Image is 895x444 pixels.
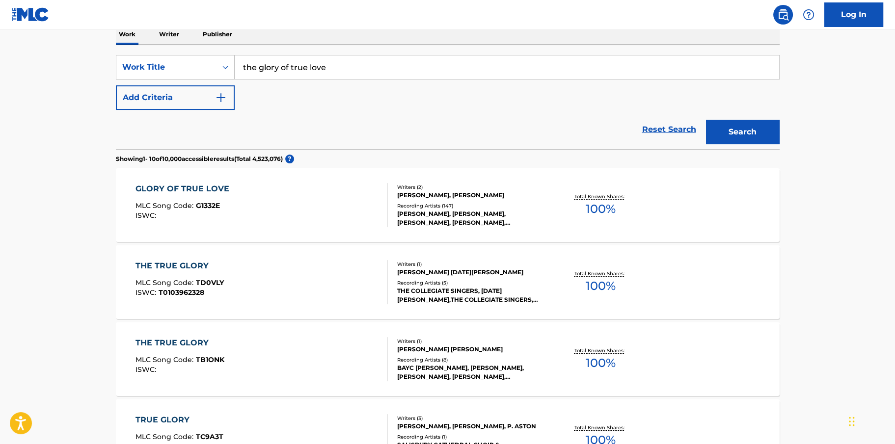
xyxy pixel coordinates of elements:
div: [PERSON_NAME] [DATE][PERSON_NAME] [397,268,545,277]
a: THE TRUE GLORYMLC Song Code:TB1ONKISWC:Writers (1)[PERSON_NAME] [PERSON_NAME]Recording Artists (8... [116,322,780,396]
a: GLORY OF TRUE LOVEMLC Song Code:G1332EISWC:Writers (2)[PERSON_NAME], [PERSON_NAME]Recording Artis... [116,168,780,242]
p: Total Known Shares: [574,193,627,200]
div: [PERSON_NAME] [PERSON_NAME] [397,345,545,354]
iframe: Chat Widget [846,397,895,444]
a: THE TRUE GLORYMLC Song Code:TD0VLYISWC:T0103962328Writers (1)[PERSON_NAME] [DATE][PERSON_NAME]Rec... [116,245,780,319]
p: Work [116,24,138,45]
button: Search [706,120,780,144]
img: MLC Logo [12,7,50,22]
div: Writers ( 1 ) [397,261,545,268]
div: Writers ( 2 ) [397,183,545,191]
span: T0103962328 [159,288,204,297]
span: ISWC : [136,365,159,374]
div: THE COLLEGIATE SINGERS, [DATE][PERSON_NAME],THE COLLEGIATE SINGERS,[PERSON_NAME],[PERSON_NAME], T... [397,287,545,304]
div: Writers ( 3 ) [397,415,545,422]
div: Recording Artists ( 8 ) [397,356,545,364]
button: Add Criteria [116,85,235,110]
a: Log In [824,2,883,27]
span: ISWC : [136,211,159,220]
p: Publisher [200,24,235,45]
div: [PERSON_NAME], [PERSON_NAME], [PERSON_NAME], [PERSON_NAME], [PERSON_NAME] [397,209,545,227]
div: [PERSON_NAME], [PERSON_NAME] [397,191,545,200]
div: [PERSON_NAME], [PERSON_NAME], P. ASTON [397,422,545,431]
div: TRUE GLORY [136,414,223,426]
span: MLC Song Code : [136,355,196,364]
img: help [803,9,814,21]
p: Writer [156,24,182,45]
span: G1332E [196,201,220,210]
div: Recording Artists ( 1 ) [397,433,545,441]
div: GLORY OF TRUE LOVE [136,183,234,195]
a: Reset Search [637,119,701,140]
span: 100 % [586,354,616,372]
span: MLC Song Code : [136,201,196,210]
span: ISWC : [136,288,159,297]
span: 100 % [586,277,616,295]
p: Total Known Shares: [574,347,627,354]
p: Total Known Shares: [574,424,627,431]
span: TC9A3T [196,432,223,441]
a: Public Search [773,5,793,25]
img: 9d2ae6d4665cec9f34b9.svg [215,92,227,104]
span: MLC Song Code : [136,432,196,441]
div: Recording Artists ( 147 ) [397,202,545,209]
div: Recording Artists ( 5 ) [397,279,545,287]
p: Showing 1 - 10 of 10,000 accessible results (Total 4,523,076 ) [116,155,283,163]
span: ? [285,155,294,163]
p: Total Known Shares: [574,270,627,277]
div: THE TRUE GLORY [136,260,224,272]
form: Search Form [116,55,780,149]
span: 100 % [586,200,616,218]
span: TD0VLY [196,278,224,287]
div: Help [799,5,818,25]
div: Work Title [122,61,211,73]
div: BAYC [PERSON_NAME], [PERSON_NAME], [PERSON_NAME], [PERSON_NAME], [PERSON_NAME] [397,364,545,381]
span: MLC Song Code : [136,278,196,287]
img: search [777,9,789,21]
div: Writers ( 1 ) [397,338,545,345]
span: TB1ONK [196,355,224,364]
div: Drag [849,407,855,436]
div: THE TRUE GLORY [136,337,224,349]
